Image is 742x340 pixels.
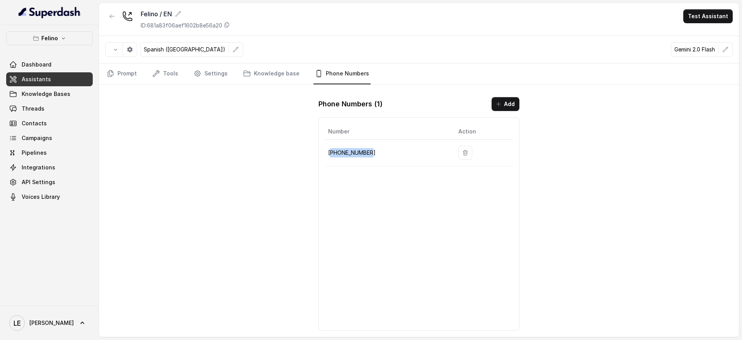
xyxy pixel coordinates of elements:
[22,149,47,157] span: Pipelines
[105,63,733,84] nav: Tabs
[144,46,225,53] p: Spanish ([GEOGRAPHIC_DATA])
[6,161,93,174] a: Integrations
[192,63,229,84] a: Settings
[492,97,519,111] button: Add
[6,102,93,116] a: Threads
[6,146,93,160] a: Pipelines
[14,319,21,327] text: LE
[22,61,51,68] span: Dashboard
[41,34,58,43] p: Felino
[22,134,52,142] span: Campaigns
[141,9,230,19] div: Felino / EN
[22,193,60,201] span: Voices Library
[6,116,93,130] a: Contacts
[318,98,383,110] h1: Phone Numbers ( 1 )
[313,63,371,84] a: Phone Numbers
[151,63,180,84] a: Tools
[452,124,513,140] th: Action
[19,6,81,19] img: light.svg
[6,87,93,101] a: Knowledge Bases
[22,178,55,186] span: API Settings
[328,148,446,157] p: [PHONE_NUMBER]
[22,164,55,171] span: Integrations
[6,31,93,45] button: Felino
[674,46,715,53] p: Gemini 2.0 Flash
[325,124,452,140] th: Number
[6,175,93,189] a: API Settings
[29,319,74,327] span: [PERSON_NAME]
[141,22,222,29] p: ID: 681a83f06aef1602b8e56a20
[6,131,93,145] a: Campaigns
[22,105,44,113] span: Threads
[683,9,733,23] button: Test Assistant
[6,190,93,204] a: Voices Library
[6,58,93,72] a: Dashboard
[22,75,51,83] span: Assistants
[6,72,93,86] a: Assistants
[22,90,70,98] span: Knowledge Bases
[242,63,301,84] a: Knowledge base
[22,120,47,127] span: Contacts
[6,312,93,334] a: [PERSON_NAME]
[105,63,138,84] a: Prompt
